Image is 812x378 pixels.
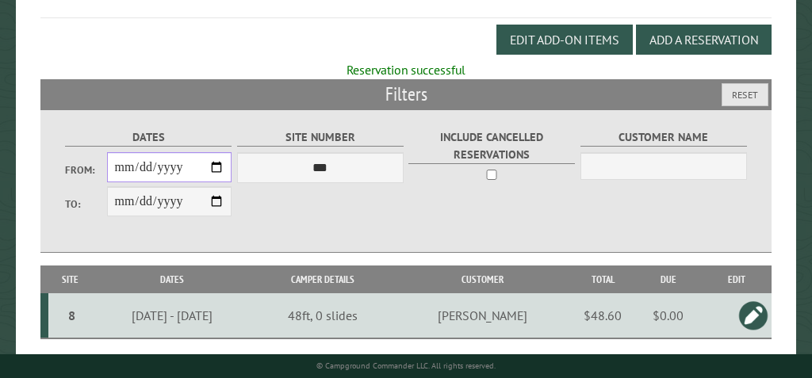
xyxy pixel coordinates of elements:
td: $0.00 [634,293,702,338]
label: Customer Name [580,128,747,147]
label: Site Number [237,128,404,147]
th: Edit [703,265,772,293]
th: Site [48,265,91,293]
td: $48.60 [571,293,634,338]
button: Reset [722,83,768,106]
th: Dates [91,265,253,293]
small: © Campground Commander LLC. All rights reserved. [316,361,496,371]
th: Customer [393,265,571,293]
label: To: [65,197,107,212]
label: Dates [65,128,232,147]
div: [DATE] - [DATE] [94,307,250,323]
label: Include Cancelled Reservations [408,128,575,163]
button: Edit Add-on Items [496,25,633,55]
div: 8 [55,307,89,323]
button: Add a Reservation [636,25,772,55]
th: Camper Details [253,265,393,293]
h2: Filters [40,79,772,109]
td: 48ft, 0 slides [253,293,393,338]
label: From: [65,162,107,178]
th: Due [634,265,702,293]
th: Total [571,265,634,293]
div: Reservation successful [40,61,772,78]
td: [PERSON_NAME] [393,293,571,338]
